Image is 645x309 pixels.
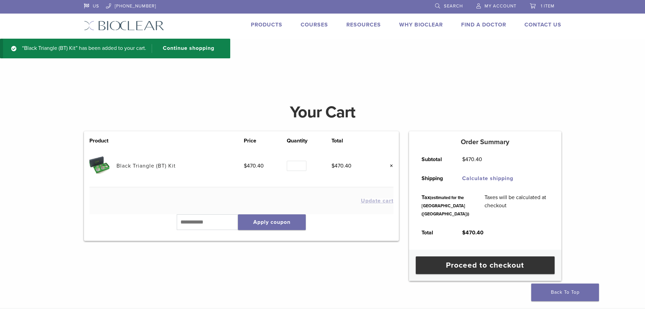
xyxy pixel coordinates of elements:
[251,21,282,28] a: Products
[331,137,374,145] th: Total
[361,198,393,204] button: Update cart
[79,104,566,120] h1: Your Cart
[89,137,116,145] th: Product
[414,150,455,169] th: Subtotal
[422,195,469,217] small: (estimated for the [GEOGRAPHIC_DATA] ([GEOGRAPHIC_DATA]))
[301,21,328,28] a: Courses
[152,44,219,53] a: Continue shopping
[414,169,455,188] th: Shipping
[244,137,287,145] th: Price
[409,138,561,146] h5: Order Summary
[116,162,176,169] a: Black Triangle (BT) Kit
[244,162,247,169] span: $
[541,3,555,9] span: 1 item
[385,161,393,170] a: Remove this item
[414,223,455,242] th: Total
[531,284,599,301] a: Back To Top
[477,188,556,223] td: Taxes will be calculated at checkout
[84,21,164,31] img: Bioclear
[462,156,465,163] span: $
[524,21,561,28] a: Contact Us
[331,162,351,169] bdi: 470.40
[331,162,335,169] span: $
[244,162,264,169] bdi: 470.40
[89,156,109,176] img: Black Triangle (BT) Kit
[399,21,443,28] a: Why Bioclear
[485,3,516,9] span: My Account
[416,256,555,274] a: Proceed to checkout
[287,137,331,145] th: Quantity
[414,188,477,223] th: Tax
[346,21,381,28] a: Resources
[462,229,466,236] span: $
[444,3,463,9] span: Search
[461,21,506,28] a: Find A Doctor
[238,214,306,230] button: Apply coupon
[462,175,513,182] a: Calculate shipping
[462,156,482,163] bdi: 470.40
[462,229,483,236] bdi: 470.40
